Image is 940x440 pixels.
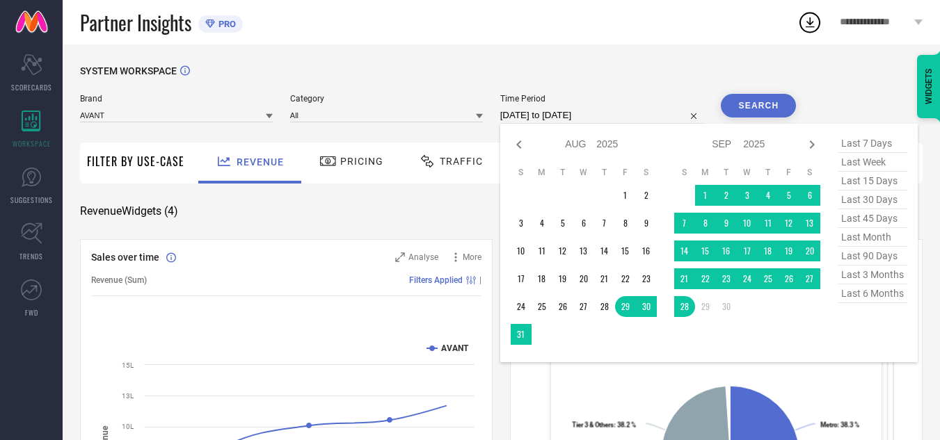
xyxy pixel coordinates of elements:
span: SUGGESTIONS [10,195,53,205]
text: : 38.2 % [572,421,636,429]
td: Mon Aug 18 2025 [532,268,552,289]
th: Thursday [758,167,779,178]
span: Pricing [340,156,383,167]
td: Thu Sep 18 2025 [758,241,779,261]
text: 13L [122,392,134,400]
span: Revenue Widgets ( 4 ) [80,204,178,218]
th: Monday [532,167,552,178]
span: | [479,275,481,285]
span: Filters Applied [409,275,463,285]
td: Tue Aug 05 2025 [552,213,573,234]
td: Tue Sep 30 2025 [716,296,737,317]
td: Mon Aug 04 2025 [532,213,552,234]
td: Fri Sep 12 2025 [779,213,799,234]
span: Revenue (Sum) [91,275,147,285]
td: Wed Aug 20 2025 [573,268,594,289]
td: Tue Aug 26 2025 [552,296,573,317]
td: Sun Aug 31 2025 [511,324,532,345]
span: Category [290,94,483,104]
td: Tue Aug 12 2025 [552,241,573,261]
th: Saturday [636,167,657,178]
span: last 7 days [838,134,907,153]
span: Partner Insights [80,8,191,37]
td: Sun Sep 07 2025 [674,213,695,234]
td: Wed Aug 13 2025 [573,241,594,261]
span: Filter By Use-Case [87,153,184,170]
span: Revenue [237,156,284,168]
td: Tue Sep 02 2025 [716,185,737,206]
td: Sun Sep 21 2025 [674,268,695,289]
td: Sun Aug 17 2025 [511,268,532,289]
span: last 6 months [838,284,907,303]
span: FWD [25,307,38,318]
td: Mon Sep 22 2025 [695,268,716,289]
span: Brand [80,94,273,104]
td: Sun Aug 10 2025 [511,241,532,261]
td: Wed Aug 27 2025 [573,296,594,317]
span: last 15 days [838,172,907,190]
td: Mon Sep 29 2025 [695,296,716,317]
td: Fri Sep 19 2025 [779,241,799,261]
th: Wednesday [573,167,594,178]
td: Fri Sep 26 2025 [779,268,799,289]
td: Sun Sep 14 2025 [674,241,695,261]
span: SCORECARDS [11,82,52,92]
span: Traffic [440,156,483,167]
td: Fri Aug 22 2025 [615,268,636,289]
span: last 3 months [838,266,907,284]
td: Sat Aug 23 2025 [636,268,657,289]
div: Next month [804,136,820,153]
td: Wed Sep 17 2025 [737,241,758,261]
tspan: Metro [821,421,838,429]
td: Mon Sep 15 2025 [695,241,716,261]
text: AVANT [441,343,469,353]
td: Fri Aug 15 2025 [615,241,636,261]
td: Tue Sep 09 2025 [716,213,737,234]
span: SYSTEM WORKSPACE [80,65,177,76]
span: WORKSPACE [13,138,51,149]
td: Thu Aug 14 2025 [594,241,615,261]
span: last week [838,153,907,172]
td: Thu Aug 07 2025 [594,213,615,234]
td: Thu Sep 25 2025 [758,268,779,289]
td: Sat Aug 30 2025 [636,296,657,317]
td: Sat Aug 09 2025 [636,213,657,234]
span: last month [838,228,907,247]
th: Sunday [511,167,532,178]
td: Fri Sep 05 2025 [779,185,799,206]
td: Thu Aug 28 2025 [594,296,615,317]
tspan: Tier 3 & Others [572,421,614,429]
span: last 30 days [838,190,907,209]
td: Thu Sep 04 2025 [758,185,779,206]
td: Sun Aug 03 2025 [511,213,532,234]
td: Fri Aug 29 2025 [615,296,636,317]
svg: Zoom [395,252,405,262]
td: Wed Aug 06 2025 [573,213,594,234]
button: Search [721,94,796,117]
td: Wed Sep 24 2025 [737,268,758,289]
td: Mon Sep 08 2025 [695,213,716,234]
td: Thu Aug 21 2025 [594,268,615,289]
td: Mon Aug 11 2025 [532,241,552,261]
td: Mon Aug 25 2025 [532,296,552,317]
td: Thu Sep 11 2025 [758,213,779,234]
th: Sunday [674,167,695,178]
text: 15L [122,361,134,369]
text: 10L [122,423,134,430]
td: Sun Aug 24 2025 [511,296,532,317]
span: More [463,252,481,262]
span: Analyse [408,252,438,262]
td: Sat Sep 06 2025 [799,185,820,206]
td: Sat Aug 02 2025 [636,185,657,206]
th: Friday [779,167,799,178]
td: Tue Sep 16 2025 [716,241,737,261]
td: Fri Aug 01 2025 [615,185,636,206]
span: last 45 days [838,209,907,228]
div: Open download list [797,10,822,35]
th: Tuesday [552,167,573,178]
span: Time Period [500,94,704,104]
td: Mon Sep 01 2025 [695,185,716,206]
th: Wednesday [737,167,758,178]
td: Sun Sep 28 2025 [674,296,695,317]
td: Sat Aug 16 2025 [636,241,657,261]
